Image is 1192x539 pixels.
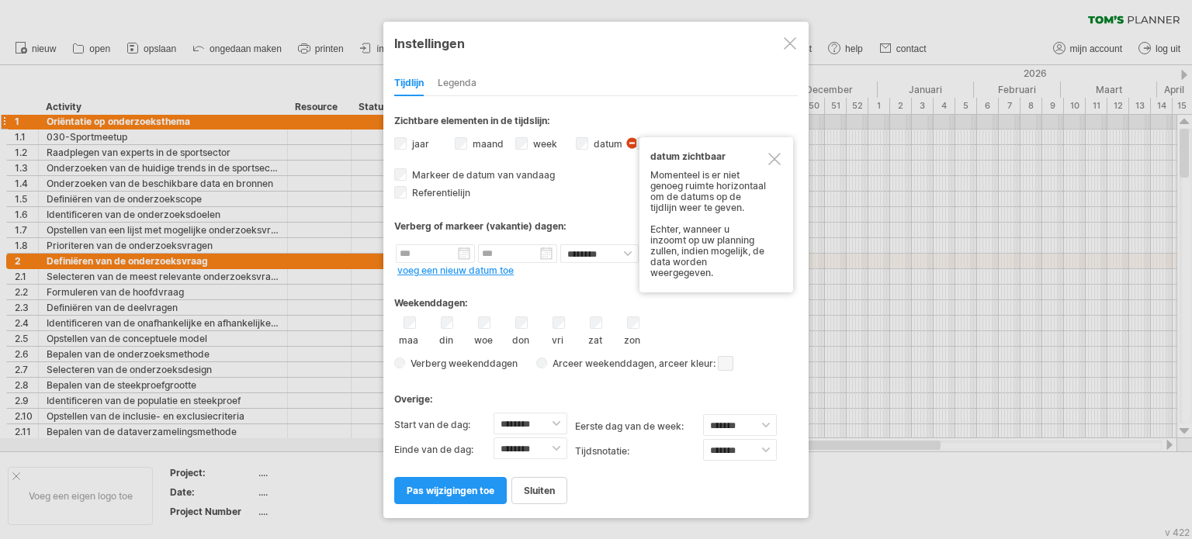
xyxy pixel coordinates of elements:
label: maa [399,331,418,346]
span: Arceer weekenddagen [547,358,654,369]
div: Verberg of markeer (vakantie) dagen: [394,220,798,232]
div: Overige: [394,378,798,409]
label: don [511,331,530,346]
div: Weekenddagen: [394,282,798,313]
label: jaar [409,138,429,150]
a: sluiten [511,477,567,504]
div: Zichtbare elementen in de tijdslijn: [394,115,798,131]
a: voeg een nieuw datum toe [397,264,514,276]
span: sluiten [524,485,555,496]
div: Legenda [438,71,476,96]
label: week [530,138,557,150]
label: eerste dag van de week: [575,414,703,439]
span: Referentielijn [409,187,470,199]
span: , arceer kleur: [654,354,733,373]
label: Start van de dag: [394,413,494,437]
div: Tijdlijn [394,71,424,96]
label: Einde van de dag: [394,437,494,462]
div: Instellingen [394,29,798,57]
a: pas wijzigingen toe [394,477,507,504]
label: din [436,331,456,346]
span: pas wijzigingen toe [407,485,494,496]
div: datum zichtbaar [650,151,767,162]
label: zon [622,331,642,346]
label: Tijdsnotatie: [575,439,703,464]
label: woe [473,331,493,346]
label: datum [591,138,622,150]
label: maand [470,138,504,150]
span: klik hier om de schaduw kleur aan te passen [718,356,733,371]
label: zat [585,331,605,346]
span: Momenteel is er niet genoeg ruimte horizontaal om de datums op de tijdlijn weer te geven. Echter,... [650,169,766,278]
span: Markeer de datum van vandaag [409,169,555,181]
label: vri [548,331,567,346]
span: Verberg weekenddagen [405,358,518,369]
